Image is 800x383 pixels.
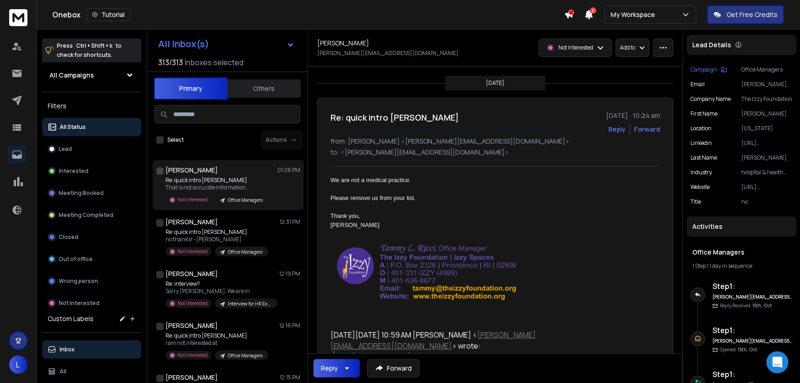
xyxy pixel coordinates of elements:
a: [PERSON_NAME][EMAIL_ADDRESS][DOMAIN_NAME] [331,330,536,351]
h6: Step 1 : [712,369,793,380]
p: Add to [620,44,635,51]
button: Reply [314,359,360,377]
button: All [42,362,141,381]
button: Campaign [690,66,727,73]
button: Interested [42,162,141,180]
h1: All Inbox(s) [158,39,209,49]
div: | [692,262,791,270]
p: 12:19 PM [279,270,300,278]
div: We are not a medical practice. [331,176,598,185]
span: 3 [590,7,596,14]
p: Out of office [59,255,93,263]
button: Meeting Completed [42,206,141,224]
p: location [690,125,712,132]
p: title [690,198,701,205]
p: 12:15 PM [280,374,300,381]
h1: [PERSON_NAME] [166,166,218,175]
button: Forward [367,359,419,377]
p: The Izzy Foundation [741,95,793,103]
button: Wrong person [42,272,141,290]
div: Reply [321,364,338,373]
h6: [PERSON_NAME][EMAIL_ADDRESS][DOMAIN_NAME] [712,338,793,344]
p: linkedin [690,139,712,147]
button: Meeting Booked [42,184,141,202]
p: [DATE] : 10:24 am [606,111,660,120]
p: Meeting Booked [59,189,104,197]
h1: [PERSON_NAME] [166,373,218,382]
button: All Campaigns [42,66,141,84]
h6: Step 1 : [712,325,793,336]
p: Not Interested [177,352,208,359]
span: 1 day in sequence [709,262,752,270]
div: Onebox [52,8,564,21]
p: Office Managers [741,66,793,73]
p: 12:16 PM [279,322,300,329]
h1: [PERSON_NAME] [166,269,218,278]
h1: [PERSON_NAME] [166,321,218,330]
p: Re: quick intro [PERSON_NAME] [166,332,268,339]
p: Interested [59,167,88,175]
button: Inbox [42,340,141,359]
h6: Step 1 : [712,281,793,292]
p: I am not interested at [166,339,268,347]
div: Thank you, [331,211,598,221]
p: Email [690,81,705,88]
p: Reply Received [720,302,772,309]
p: hospital & health care [741,169,793,176]
p: Company Name [690,95,731,103]
h1: Office Managers [692,248,791,257]
p: All [60,368,66,375]
button: Not Interested [42,294,141,312]
p: Opened [720,346,757,353]
button: Tutorial [86,8,131,21]
button: L [9,355,28,374]
button: Out of office [42,250,141,268]
button: All Status [42,118,141,136]
p: Closed [59,233,78,241]
p: to: <[PERSON_NAME][EMAIL_ADDRESS][DOMAIN_NAME]> [331,148,660,157]
button: All Inbox(s) [151,35,302,53]
img: AIorK4xHuVh04TyP1EPBxzHkwksyn5ayD2bDmSU5zo3ARdXiXvahF_C4Zkarm2qXlKGCGTa1qxKxQH0 [331,229,523,307]
p: Inbox [60,346,75,353]
h1: [PERSON_NAME] [166,217,218,227]
p: Campaign [690,66,717,73]
p: Not Interested [177,300,208,307]
h1: Re: quick intro [PERSON_NAME] [331,111,459,124]
p: [PERSON_NAME][EMAIL_ADDRESS][DOMAIN_NAME] [741,81,793,88]
p: no thanks! - [PERSON_NAME] [166,236,268,243]
div: [PERSON_NAME] [331,221,598,230]
p: Not Interested [558,44,593,51]
p: website [690,183,710,191]
span: 15th, Oct [738,346,757,353]
p: [US_STATE] [741,125,793,132]
p: First Name [690,110,717,117]
p: Office Managers [228,352,263,359]
span: Ctrl + Shift + k [75,40,114,51]
p: [PERSON_NAME] [741,154,793,161]
p: Lead [59,145,72,153]
p: 12:31 PM [280,218,300,226]
p: no [741,198,793,205]
p: Meeting Completed [59,211,113,219]
p: Not Interested [177,196,208,203]
p: [PERSON_NAME][EMAIL_ADDRESS][DOMAIN_NAME] [317,50,458,57]
p: Wrong person [59,278,98,285]
p: [URL][DOMAIN_NAME] [741,183,793,191]
p: industry [690,169,712,176]
div: Forward [634,125,660,134]
h3: Custom Labels [48,314,94,323]
p: Not Interested [59,300,99,307]
p: from: [PERSON_NAME] <[PERSON_NAME][EMAIL_ADDRESS][DOMAIN_NAME]> [331,137,660,146]
h1: All Campaigns [50,71,94,80]
div: [DATE][DATE] 10:59 AM [PERSON_NAME] < > wrote: [331,329,598,351]
h6: [PERSON_NAME][EMAIL_ADDRESS][DOMAIN_NAME] [712,294,793,300]
p: [PERSON_NAME] [741,110,793,117]
button: Closed [42,228,141,246]
p: [DATE] [486,79,505,87]
p: 01:26 PM [277,167,300,174]
p: Interview for HR Execs - [PERSON_NAME] [228,300,272,307]
p: Re: interview? [166,280,276,288]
